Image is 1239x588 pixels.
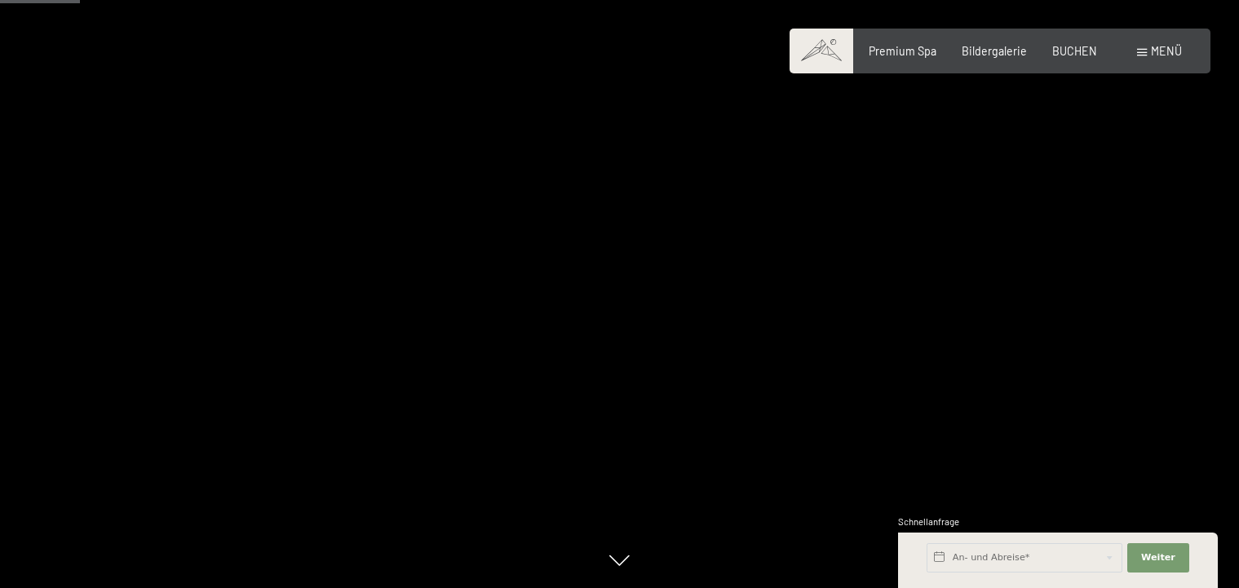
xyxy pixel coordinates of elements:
[1052,44,1097,58] a: BUCHEN
[898,516,959,527] span: Schnellanfrage
[962,44,1027,58] a: Bildergalerie
[1151,44,1182,58] span: Menü
[1141,551,1175,564] span: Weiter
[1127,543,1189,573] button: Weiter
[869,44,936,58] a: Premium Spa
